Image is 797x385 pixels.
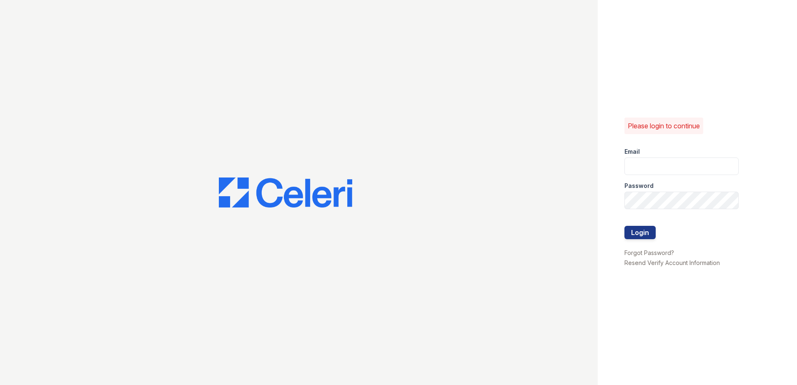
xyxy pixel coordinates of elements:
img: CE_Logo_Blue-a8612792a0a2168367f1c8372b55b34899dd931a85d93a1a3d3e32e68fde9ad4.png [219,177,352,207]
button: Login [624,226,656,239]
label: Password [624,182,654,190]
a: Forgot Password? [624,249,674,256]
label: Email [624,147,640,156]
p: Please login to continue [628,121,700,131]
a: Resend Verify Account Information [624,259,720,266]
